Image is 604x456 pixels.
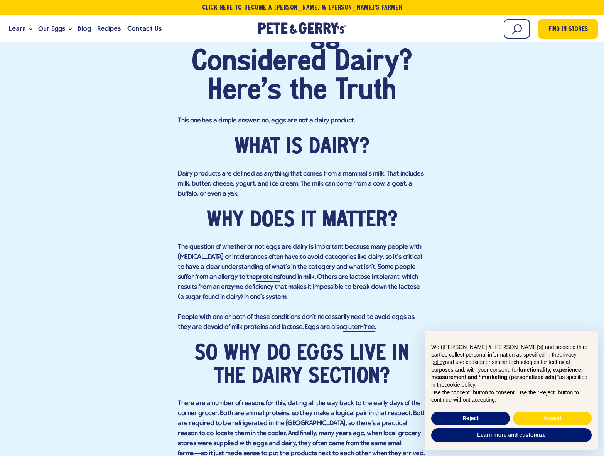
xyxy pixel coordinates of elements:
[178,19,426,106] h1: Are Eggs Considered Dairy? Here's the Truth
[343,324,375,332] a: gluten-free
[94,18,124,39] a: Recipes
[124,18,165,39] a: Contact Us
[538,19,598,39] a: Find in Stores
[38,24,65,34] span: Our Eggs
[178,116,426,126] p: This one has a simple answer: no, eggs are not a dairy product.
[419,325,604,456] div: Notice
[68,28,72,30] button: Open the dropdown menu for Our Eggs
[35,18,68,39] a: Our Eggs
[431,412,510,426] button: Reject
[504,19,530,39] input: Search
[74,18,94,39] a: Blog
[9,24,26,34] span: Learn
[178,209,426,232] h2: Why does it matter?
[178,242,426,302] p: The question of whether or not eggs are dairy is important because many people with [MEDICAL_DATA...
[513,412,592,426] button: Accept
[178,342,426,389] h2: So why do eggs live in the dairy section?
[178,312,426,332] p: People with one or both of these conditions don't necessarily need to avoid eggs as they are devo...
[127,24,162,34] span: Contact Us
[431,389,592,404] p: Use the “Accept” button to consent. Use the “Reject” button to continue without accepting.
[178,136,426,159] h2: What is dairy?
[548,25,588,35] span: Find in Stores
[431,344,592,389] p: We ([PERSON_NAME] & [PERSON_NAME]'s) and selected third parties collect personal information as s...
[444,382,475,388] a: cookie policy
[97,24,121,34] span: Recipes
[29,28,33,30] button: Open the dropdown menu for Learn
[431,428,592,442] button: Learn more and customize
[256,273,280,282] a: proteins
[78,24,91,34] span: Blog
[6,18,29,39] a: Learn
[178,169,426,199] p: Dairy products are defined as anything that comes from a mammal's milk. That includes milk, butte...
